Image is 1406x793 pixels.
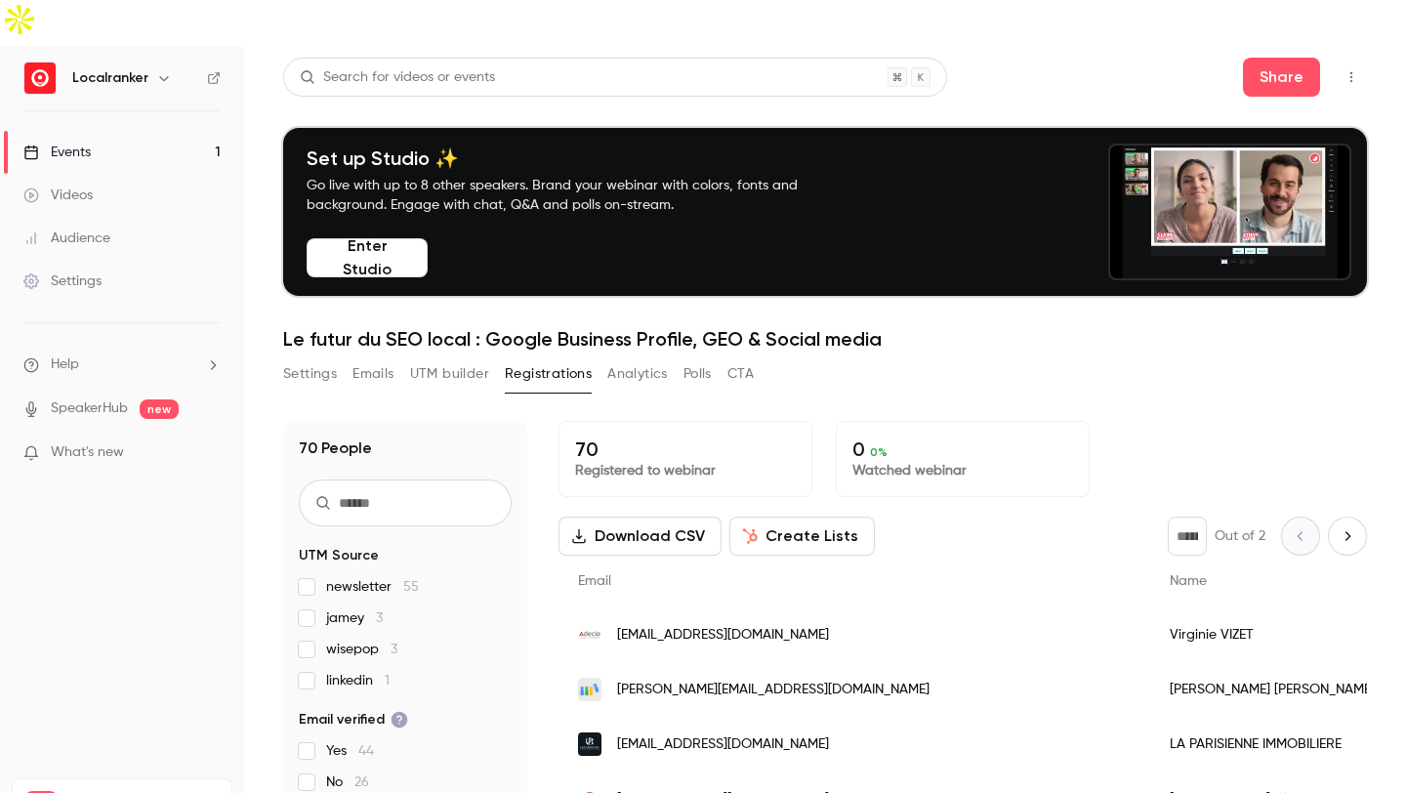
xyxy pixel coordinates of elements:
[578,732,601,756] img: laparisienneimmobiliere.fr
[326,640,397,659] span: wisepop
[283,327,1367,351] h1: Le futur du SEO local : Google Business Profile, GEO & Social media
[617,734,829,755] span: [EMAIL_ADDRESS][DOMAIN_NAME]
[1150,607,1395,662] div: Virginie VIZET
[376,611,383,625] span: 3
[391,643,397,656] span: 3
[326,772,369,792] span: No
[299,437,372,460] h1: 70 People
[727,358,754,390] button: CTA
[1215,526,1265,546] p: Out of 2
[140,399,179,419] span: new
[51,442,124,463] span: What's new
[578,574,611,588] span: Email
[299,710,408,730] span: Email verified
[852,438,1073,461] p: 0
[352,358,393,390] button: Emails
[23,355,221,375] li: help-dropdown-opener
[326,741,374,761] span: Yes
[23,271,102,291] div: Settings
[403,580,419,594] span: 55
[307,238,428,277] button: Enter Studio
[300,67,495,88] div: Search for videos or events
[575,461,796,480] p: Registered to webinar
[72,68,148,88] h6: Localranker
[354,775,369,789] span: 26
[307,146,844,170] h4: Set up Studio ✨
[852,461,1073,480] p: Watched webinar
[51,355,79,375] span: Help
[307,176,844,215] p: Go live with up to 8 other speakers. Brand your webinar with colors, fonts and background. Engage...
[1150,717,1395,772] div: LA PARISIENNE IMMOBILIERE
[578,678,601,701] img: adsearchmedia.ca
[326,608,383,628] span: jamey
[505,358,592,390] button: Registrations
[23,186,93,205] div: Videos
[1328,517,1367,556] button: Next page
[410,358,489,390] button: UTM builder
[23,229,110,248] div: Audience
[683,358,712,390] button: Polls
[326,577,419,597] span: newsletter
[326,671,390,690] span: linkedin
[575,438,796,461] p: 70
[607,358,668,390] button: Analytics
[1243,58,1320,97] button: Share
[578,623,601,647] img: adecia.fr
[617,680,930,700] span: [PERSON_NAME][EMAIL_ADDRESS][DOMAIN_NAME]
[1150,662,1395,717] div: [PERSON_NAME] [PERSON_NAME]
[1170,574,1207,588] span: Name
[299,546,379,565] span: UTM Source
[358,744,374,758] span: 44
[283,358,337,390] button: Settings
[51,398,128,419] a: SpeakerHub
[23,143,91,162] div: Events
[558,517,722,556] button: Download CSV
[870,445,888,459] span: 0 %
[617,625,829,646] span: [EMAIL_ADDRESS][DOMAIN_NAME]
[24,63,56,94] img: Localranker
[385,674,390,688] span: 1
[729,517,875,556] button: Create Lists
